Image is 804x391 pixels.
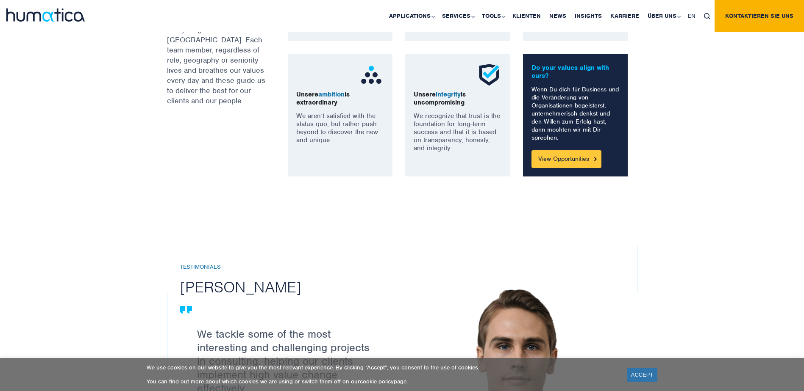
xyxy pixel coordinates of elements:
span: integrity [436,90,461,99]
h2: [PERSON_NAME] [180,277,415,297]
p: Unsere is uncompromising [414,91,502,107]
span: ambition [318,90,345,99]
img: search_icon [704,13,710,19]
img: ico [359,62,384,88]
img: Button [594,157,597,161]
p: You can find out more about which cookies we are using or switch them off on our page. [147,378,616,385]
img: ico [476,62,502,88]
p: Unsere is extraordinary [296,91,384,107]
span: EN [688,12,696,19]
p: Our values underpin everything we do at [GEOGRAPHIC_DATA]. Each team member, regardless of role, ... [167,14,267,106]
p: We aren’t satisfied with the status quo, but rather push beyond to discover the new and unique. [296,112,384,144]
a: View Opportunities [531,150,601,168]
p: Do your values align with ours? [531,64,620,80]
p: We recognize that trust is the foundation for long-term success and that it is based on transpare... [414,112,502,152]
a: ACCEPT [627,368,658,382]
a: cookie policy [360,378,394,385]
img: logo [6,8,85,22]
p: We use cookies on our website to give you the most relevant experience. By clicking “Accept”, you... [147,364,616,371]
h6: Testimonials [180,264,415,271]
p: Wenn Du dich für Business und die Veränderung von Organisationen begeisterst, unternehmerisch den... [531,85,620,142]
